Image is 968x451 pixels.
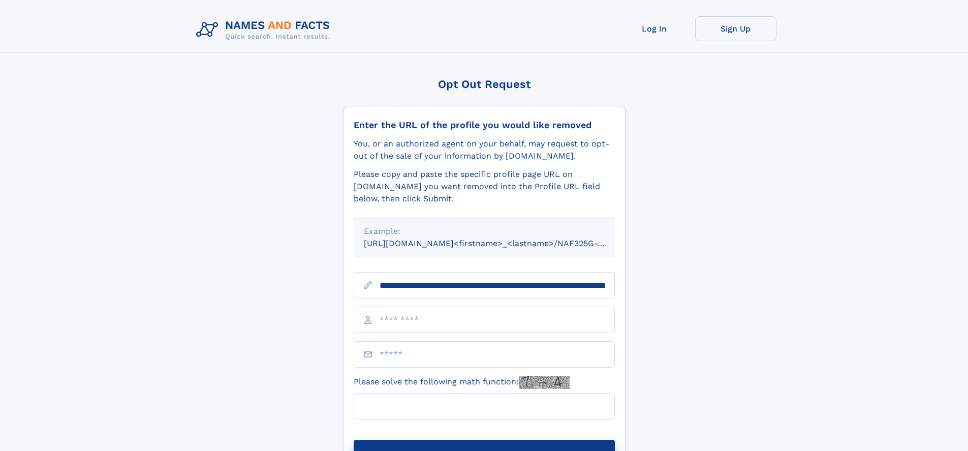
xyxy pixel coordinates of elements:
[192,16,338,44] img: Logo Names and Facts
[354,168,615,205] div: Please copy and paste the specific profile page URL on [DOMAIN_NAME] you want removed into the Pr...
[343,78,626,91] div: Opt Out Request
[364,225,605,237] div: Example:
[354,138,615,162] div: You, or an authorized agent on your behalf, may request to opt-out of the sale of your informatio...
[364,238,634,248] small: [URL][DOMAIN_NAME]<firstname>_<lastname>/NAF325G-xxxxxxxx
[354,376,570,389] label: Please solve the following math function:
[695,16,776,41] a: Sign Up
[614,16,695,41] a: Log In
[354,119,615,131] div: Enter the URL of the profile you would like removed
